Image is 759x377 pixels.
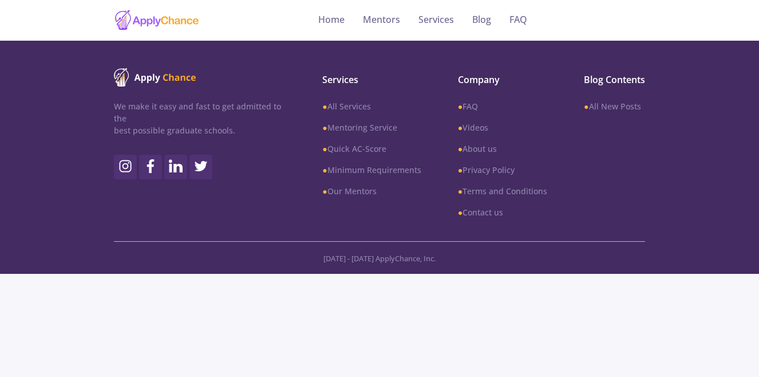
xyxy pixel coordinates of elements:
[458,206,547,218] a: ●Contact us
[322,101,327,112] b: ●
[322,122,327,133] b: ●
[458,143,462,154] b: ●
[322,164,421,176] a: ●Minimum Requirements
[322,186,327,197] b: ●
[458,101,462,112] b: ●
[322,164,327,175] b: ●
[322,100,421,112] a: ●All Services
[584,100,645,112] a: ●All New Posts
[584,101,588,112] b: ●
[114,68,196,87] img: ApplyChance logo
[458,121,547,133] a: ●Videos
[584,73,645,87] span: Blog Contents
[458,143,547,155] a: ●About us
[458,100,547,112] a: ●FAQ
[322,73,421,87] span: Services
[323,253,436,264] span: [DATE] - [DATE] ApplyChance, Inc.
[458,186,462,197] b: ●
[458,164,462,175] b: ●
[458,207,462,218] b: ●
[458,164,547,176] a: ●Privacy Policy
[322,185,421,197] a: ●Our Mentors
[114,9,200,32] img: applychance logo
[322,143,327,154] b: ●
[114,100,290,136] p: We make it easy and fast to get admitted to the best possible graduate schools.
[322,143,421,155] a: ●Quick AC-Score
[322,121,421,133] a: ●Mentoring Service
[458,122,462,133] b: ●
[458,73,547,87] span: Company
[458,185,547,197] a: ●Terms and Conditions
